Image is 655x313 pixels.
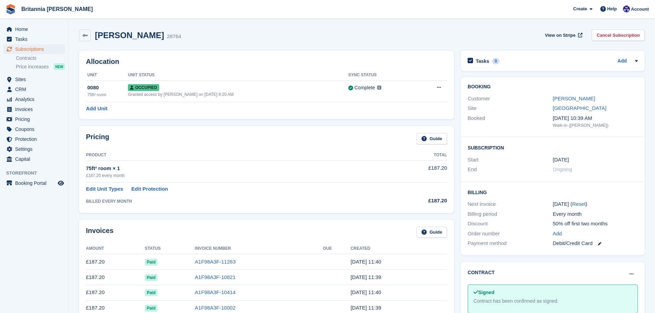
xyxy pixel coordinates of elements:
[473,289,632,296] div: Signed
[468,166,553,174] div: End
[195,274,236,280] a: A1F98A3F-10821
[380,197,447,205] div: £187.20
[86,254,145,270] td: £187.20
[195,289,236,295] a: A1F98A3F-10414
[468,114,553,129] div: Booked
[468,220,553,228] div: Discount
[19,3,96,15] a: Britannia [PERSON_NAME]
[476,58,489,64] h2: Tasks
[351,289,381,295] time: 2025-06-17 10:40:25 UTC
[15,154,56,164] span: Capital
[15,144,56,154] span: Settings
[86,227,113,238] h2: Invoices
[623,5,630,12] img: Becca Clark
[195,243,323,254] th: Invoice Number
[3,104,65,114] a: menu
[145,259,157,266] span: Paid
[195,259,236,265] a: A1F98A3F-11263
[15,104,56,114] span: Invoices
[553,166,572,172] span: Ongoing
[468,200,553,208] div: Next invoice
[87,84,128,92] div: 0080
[468,104,553,112] div: Site
[6,170,68,177] span: Storefront
[351,259,381,265] time: 2025-08-17 10:40:24 UTC
[15,94,56,104] span: Analytics
[195,305,236,311] a: A1F98A3F-10002
[131,185,168,193] a: Edit Protection
[15,178,56,188] span: Booking Portal
[592,30,645,41] a: Cancel Subscription
[86,105,107,113] a: Add Unit
[553,156,569,164] time: 2023-11-17 00:00:00 UTC
[6,4,16,14] img: stora-icon-8386f47178a22dfd0bd8f6a31ec36ba5ce8667c1dd55bd0f319d3a0aa187defe.svg
[468,144,638,151] h2: Subscription
[553,230,562,238] a: Add
[3,34,65,44] a: menu
[54,63,65,70] div: NEW
[15,124,56,134] span: Coupons
[15,24,56,34] span: Home
[3,85,65,94] a: menu
[15,85,56,94] span: CRM
[618,57,627,65] a: Add
[86,270,145,285] td: £187.20
[167,33,181,41] div: 28764
[86,185,123,193] a: Edit Unit Types
[468,156,553,164] div: Start
[95,31,164,40] h2: [PERSON_NAME]
[16,63,65,70] a: Price increases NEW
[86,243,145,254] th: Amount
[553,220,638,228] div: 50% off first two months
[348,70,417,81] th: Sync Status
[417,133,447,144] a: Guide
[323,243,351,254] th: Due
[468,239,553,247] div: Payment method
[3,94,65,104] a: menu
[468,84,638,90] h2: Booking
[145,274,157,281] span: Paid
[553,96,595,101] a: [PERSON_NAME]
[128,84,159,91] span: Occupied
[3,75,65,84] a: menu
[16,55,65,62] a: Contracts
[468,269,495,276] h2: Contract
[145,289,157,296] span: Paid
[15,44,56,54] span: Subscriptions
[86,165,380,172] div: 75ft² room × 1
[351,274,381,280] time: 2025-07-17 10:39:53 UTC
[128,70,348,81] th: Unit Status
[468,230,553,238] div: Order number
[16,64,49,70] span: Price increases
[553,239,638,247] div: Debit/Credit Card
[3,24,65,34] a: menu
[3,154,65,164] a: menu
[468,95,553,103] div: Customer
[3,144,65,154] a: menu
[15,75,56,84] span: Sites
[351,243,447,254] th: Created
[553,114,638,122] div: [DATE] 10:39 AM
[573,5,587,12] span: Create
[468,210,553,218] div: Billing period
[542,30,584,41] a: View on Stripe
[86,198,380,204] div: BILLED EVERY MONTH
[572,201,586,207] a: Reset
[553,200,638,208] div: [DATE] ( )
[57,179,65,187] a: Preview store
[545,32,576,39] span: View on Stripe
[15,34,56,44] span: Tasks
[380,150,447,161] th: Total
[86,70,128,81] th: Unit
[492,58,500,64] div: 0
[86,58,447,66] h2: Allocation
[145,305,157,312] span: Paid
[351,305,381,311] time: 2025-05-17 10:39:35 UTC
[354,84,375,91] div: Complete
[3,134,65,144] a: menu
[3,124,65,134] a: menu
[145,243,195,254] th: Status
[631,6,649,13] span: Account
[86,150,380,161] th: Product
[553,122,638,129] div: Walk-in ([PERSON_NAME])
